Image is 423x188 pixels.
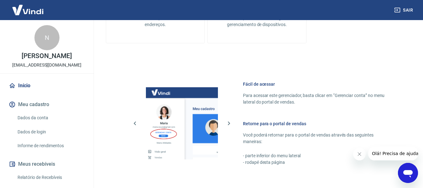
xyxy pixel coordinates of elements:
img: Vindi [8,0,48,19]
span: Olá! Precisa de ajuda? [4,4,53,9]
a: Dados da conta [15,111,86,124]
p: [PERSON_NAME] [22,53,72,59]
a: Relatório de Recebíveis [15,171,86,184]
a: Início [8,79,86,93]
p: [EMAIL_ADDRESS][DOMAIN_NAME] [12,62,81,68]
img: Imagem da dashboard mostrando o botão de gerenciar conta na sidebar no lado esquerdo [146,87,218,159]
p: Para acessar este gerenciador, basta clicar em “Gerenciar conta” no menu lateral do portal de ven... [243,92,393,105]
h6: Fácil de acessar [243,81,393,87]
button: Meus recebíveis [8,157,86,171]
button: Meu cadastro [8,98,86,111]
iframe: Fechar mensagem [353,148,366,160]
a: Dados de login [15,126,86,138]
p: - parte inferior do menu lateral [243,153,393,159]
div: N [34,25,59,50]
a: Informe de rendimentos [15,139,86,152]
button: Sair [393,4,415,16]
h6: Retorne para o portal de vendas [243,121,393,127]
p: - rodapé desta página [243,159,393,166]
iframe: Botão para abrir a janela de mensagens [398,163,418,183]
p: Você poderá retornar para o portal de vendas através das seguintes maneiras: [243,132,393,145]
iframe: Mensagem da empresa [368,147,418,160]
